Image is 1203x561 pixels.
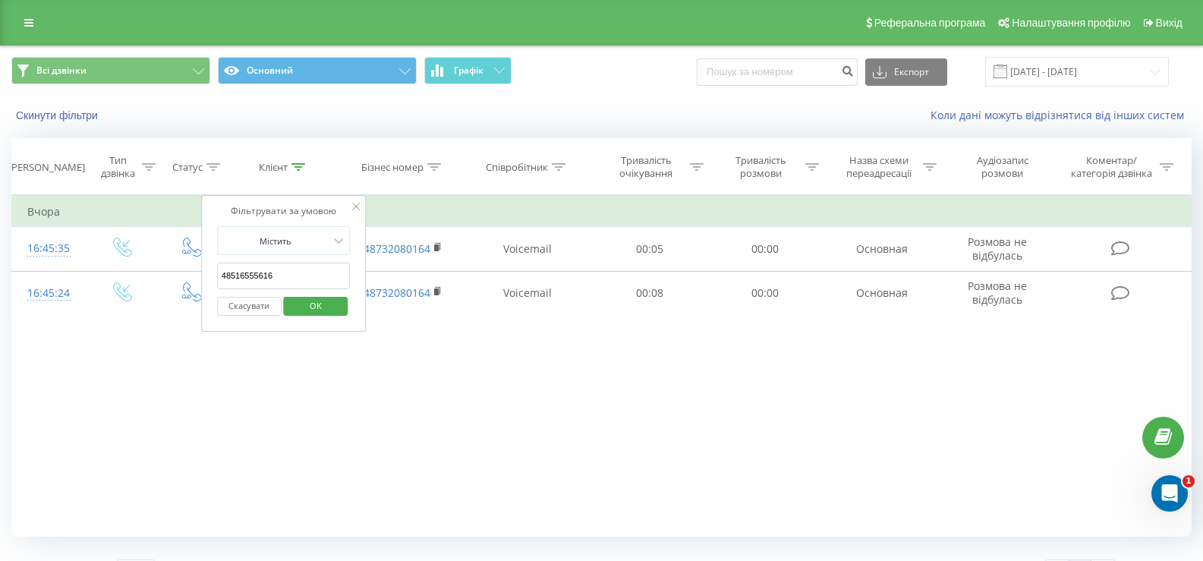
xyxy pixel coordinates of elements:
[217,203,351,219] div: Фільтрувати за умовою
[838,154,919,180] div: Назва схеми переадресації
[592,271,707,315] td: 00:08
[874,17,986,29] span: Реферальна програма
[721,154,801,180] div: Тривалість розмови
[27,234,71,263] div: 16:45:35
[172,161,203,174] div: Статус
[217,263,351,289] input: Введіть значення
[36,65,87,77] span: Всі дзвінки
[27,279,71,308] div: 16:45:24
[1183,475,1195,487] span: 1
[707,271,823,315] td: 00:00
[8,161,85,174] div: [PERSON_NAME]
[11,109,105,122] button: Скинути фільтри
[592,227,707,271] td: 00:05
[259,161,288,174] div: Клієнт
[1067,154,1156,180] div: Коментар/категорія дзвінка
[294,294,337,317] span: OK
[822,271,942,315] td: Основная
[697,58,858,86] input: Пошук за номером
[217,297,282,316] button: Скасувати
[364,285,430,300] a: 48732080164
[11,57,210,84] button: Всі дзвінки
[463,227,592,271] td: Voicemail
[956,154,1049,180] div: Аудіозапис розмови
[968,235,1027,263] span: Розмова не відбулась
[931,108,1192,122] a: Коли дані можуть відрізнятися вiд інших систем
[364,241,430,256] a: 48732080164
[1151,475,1188,512] iframe: Intercom live chat
[968,279,1027,307] span: Розмова не відбулась
[454,65,483,76] span: Графік
[822,227,942,271] td: Основная
[424,57,512,84] button: Графік
[707,227,823,271] td: 00:00
[1012,17,1130,29] span: Налаштування профілю
[606,154,686,180] div: Тривалість очікування
[486,161,548,174] div: Співробітник
[12,197,1192,227] td: Вчора
[284,297,348,316] button: OK
[218,57,417,84] button: Основний
[1156,17,1183,29] span: Вихід
[463,271,592,315] td: Voicemail
[865,58,947,86] button: Експорт
[361,161,424,174] div: Бізнес номер
[99,154,137,180] div: Тип дзвінка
